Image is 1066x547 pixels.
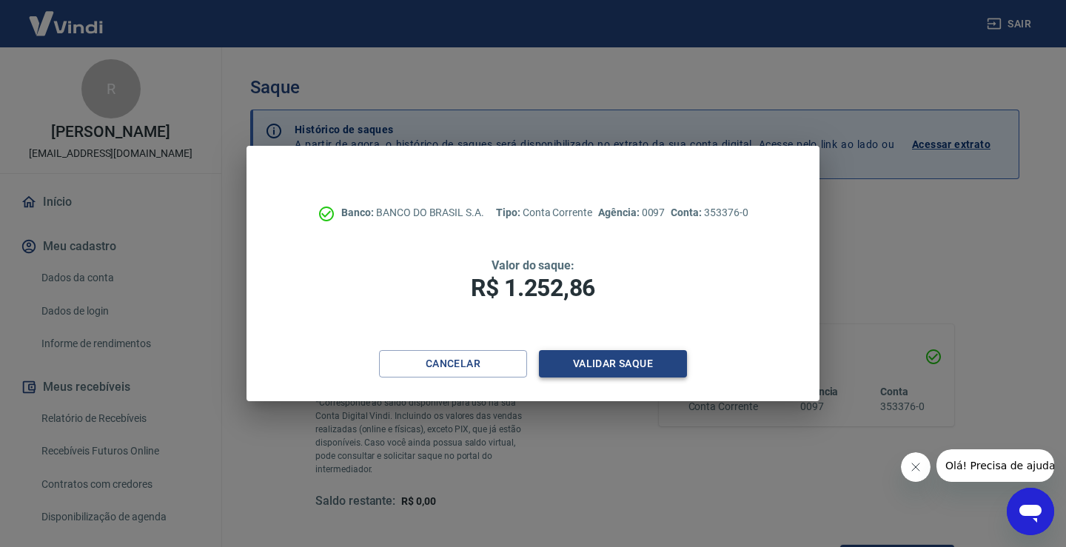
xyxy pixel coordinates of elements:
[901,452,931,482] iframe: Fechar mensagem
[671,205,748,221] p: 353376-0
[9,10,124,22] span: Olá! Precisa de ajuda?
[492,258,574,272] span: Valor do saque:
[379,350,527,377] button: Cancelar
[341,205,484,221] p: BANCO DO BRASIL S.A.
[598,207,642,218] span: Agência:
[598,205,665,221] p: 0097
[671,207,704,218] span: Conta:
[936,449,1054,482] iframe: Mensagem da empresa
[341,207,376,218] span: Banco:
[496,205,592,221] p: Conta Corrente
[539,350,687,377] button: Validar saque
[1007,488,1054,535] iframe: Botão para abrir a janela de mensagens
[471,274,595,302] span: R$ 1.252,86
[496,207,523,218] span: Tipo:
